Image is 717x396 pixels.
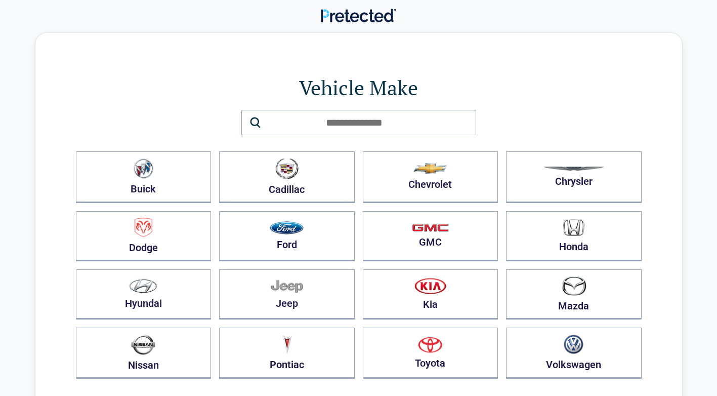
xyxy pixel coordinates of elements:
[76,211,212,261] button: Dodge
[506,328,642,379] button: Volkswagen
[219,151,355,203] button: Cadillac
[76,328,212,379] button: Nissan
[76,151,212,203] button: Buick
[219,269,355,320] button: Jeep
[219,211,355,261] button: Ford
[219,328,355,379] button: Pontiac
[76,73,642,102] h1: Vehicle Make
[506,269,642,320] button: Mazda
[76,269,212,320] button: Hyundai
[363,328,498,379] button: Toyota
[506,151,642,203] button: Chrysler
[363,151,498,203] button: Chevrolet
[506,211,642,261] button: Honda
[363,269,498,320] button: Kia
[363,211,498,261] button: GMC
